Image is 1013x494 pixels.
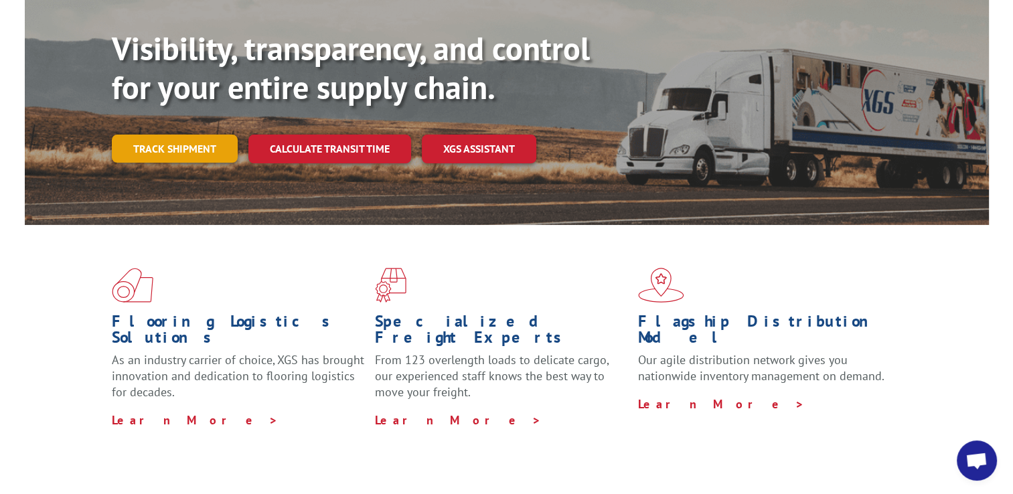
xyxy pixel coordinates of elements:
[248,135,411,163] a: Calculate transit time
[638,396,805,412] a: Learn More >
[957,440,997,481] a: Open chat
[375,412,542,428] a: Learn More >
[638,313,891,352] h1: Flagship Distribution Model
[422,135,536,163] a: XGS ASSISTANT
[638,268,684,303] img: xgs-icon-flagship-distribution-model-red
[638,352,884,384] span: Our agile distribution network gives you nationwide inventory management on demand.
[112,268,153,303] img: xgs-icon-total-supply-chain-intelligence-red
[375,313,628,352] h1: Specialized Freight Experts
[375,268,406,303] img: xgs-icon-focused-on-flooring-red
[112,27,590,108] b: Visibility, transparency, and control for your entire supply chain.
[112,313,365,352] h1: Flooring Logistics Solutions
[112,412,279,428] a: Learn More >
[112,135,238,163] a: Track shipment
[112,352,364,400] span: As an industry carrier of choice, XGS has brought innovation and dedication to flooring logistics...
[375,352,628,412] p: From 123 overlength loads to delicate cargo, our experienced staff knows the best way to move you...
